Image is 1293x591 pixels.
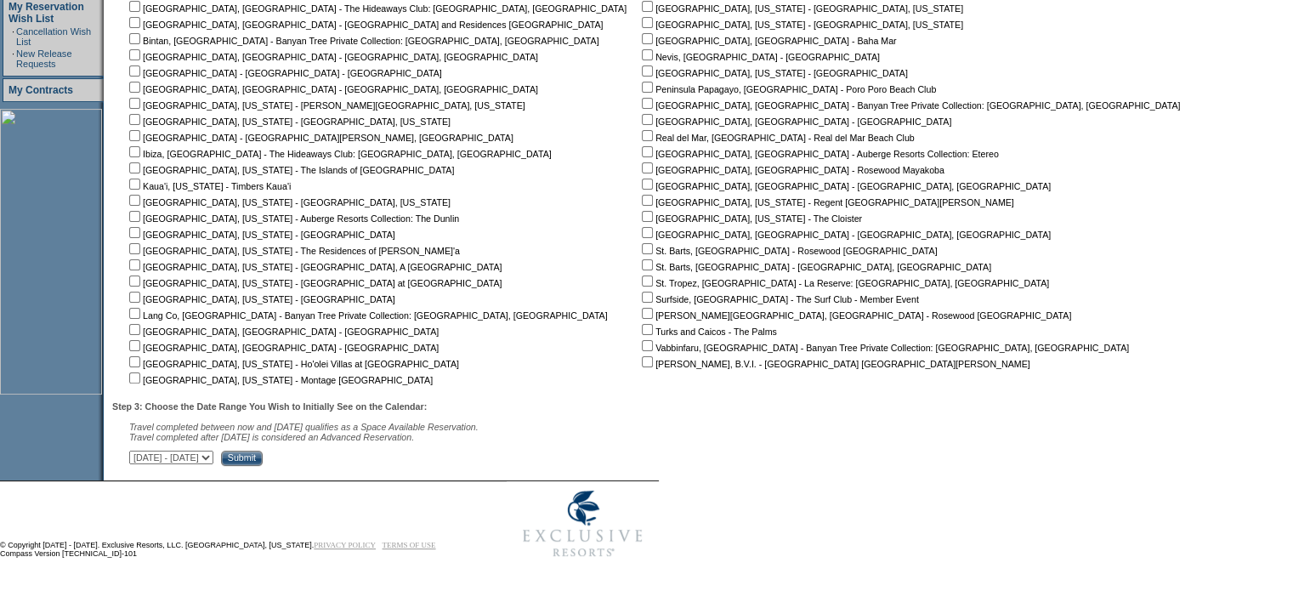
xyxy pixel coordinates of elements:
nobr: Nevis, [GEOGRAPHIC_DATA] - [GEOGRAPHIC_DATA] [638,52,880,62]
nobr: [GEOGRAPHIC_DATA], [GEOGRAPHIC_DATA] - Auberge Resorts Collection: Etereo [638,149,999,159]
nobr: [GEOGRAPHIC_DATA], [GEOGRAPHIC_DATA] - The Hideaways Club: [GEOGRAPHIC_DATA], [GEOGRAPHIC_DATA] [126,3,627,14]
nobr: [GEOGRAPHIC_DATA], [US_STATE] - Ho'olei Villas at [GEOGRAPHIC_DATA] [126,359,459,369]
nobr: [GEOGRAPHIC_DATA], [GEOGRAPHIC_DATA] - [GEOGRAPHIC_DATA] [638,116,951,127]
a: My Contracts [9,84,73,96]
nobr: [GEOGRAPHIC_DATA], [GEOGRAPHIC_DATA] - [GEOGRAPHIC_DATA], [GEOGRAPHIC_DATA] [126,84,538,94]
nobr: [GEOGRAPHIC_DATA], [US_STATE] - [PERSON_NAME][GEOGRAPHIC_DATA], [US_STATE] [126,100,525,111]
nobr: [GEOGRAPHIC_DATA], [US_STATE] - [GEOGRAPHIC_DATA] [126,294,395,304]
a: New Release Requests [16,48,71,69]
nobr: [GEOGRAPHIC_DATA] - [GEOGRAPHIC_DATA][PERSON_NAME], [GEOGRAPHIC_DATA] [126,133,513,143]
a: PRIVACY POLICY [314,541,376,549]
nobr: St. Barts, [GEOGRAPHIC_DATA] - [GEOGRAPHIC_DATA], [GEOGRAPHIC_DATA] [638,262,991,272]
nobr: [GEOGRAPHIC_DATA], [GEOGRAPHIC_DATA] - Rosewood Mayakoba [638,165,944,175]
nobr: [GEOGRAPHIC_DATA], [US_STATE] - [GEOGRAPHIC_DATA], A [GEOGRAPHIC_DATA] [126,262,502,272]
nobr: [GEOGRAPHIC_DATA], [GEOGRAPHIC_DATA] - [GEOGRAPHIC_DATA], [GEOGRAPHIC_DATA] [638,181,1051,191]
nobr: [GEOGRAPHIC_DATA], [GEOGRAPHIC_DATA] - [GEOGRAPHIC_DATA] [126,343,439,353]
nobr: [GEOGRAPHIC_DATA], [US_STATE] - [GEOGRAPHIC_DATA] [126,230,395,240]
nobr: Turks and Caicos - The Palms [638,327,777,337]
nobr: [GEOGRAPHIC_DATA], [US_STATE] - [GEOGRAPHIC_DATA] [638,68,908,78]
nobr: [GEOGRAPHIC_DATA], [US_STATE] - [GEOGRAPHIC_DATA], [US_STATE] [126,116,451,127]
nobr: Surfside, [GEOGRAPHIC_DATA] - The Surf Club - Member Event [638,294,919,304]
nobr: [GEOGRAPHIC_DATA], [US_STATE] - The Cloister [638,213,862,224]
span: Travel completed between now and [DATE] qualifies as a Space Available Reservation. [129,422,479,432]
nobr: [GEOGRAPHIC_DATA], [US_STATE] - Auberge Resorts Collection: The Dunlin [126,213,459,224]
nobr: [GEOGRAPHIC_DATA], [US_STATE] - [GEOGRAPHIC_DATA], [US_STATE] [126,197,451,207]
a: TERMS OF USE [383,541,436,549]
input: Submit [221,451,263,466]
nobr: [GEOGRAPHIC_DATA], [GEOGRAPHIC_DATA] - Banyan Tree Private Collection: [GEOGRAPHIC_DATA], [GEOGRA... [638,100,1180,111]
nobr: Peninsula Papagayo, [GEOGRAPHIC_DATA] - Poro Poro Beach Club [638,84,936,94]
nobr: St. Barts, [GEOGRAPHIC_DATA] - Rosewood [GEOGRAPHIC_DATA] [638,246,937,256]
nobr: St. Tropez, [GEOGRAPHIC_DATA] - La Reserve: [GEOGRAPHIC_DATA], [GEOGRAPHIC_DATA] [638,278,1049,288]
nobr: [GEOGRAPHIC_DATA], [US_STATE] - Montage [GEOGRAPHIC_DATA] [126,375,433,385]
nobr: [GEOGRAPHIC_DATA], [US_STATE] - [GEOGRAPHIC_DATA], [US_STATE] [638,3,963,14]
nobr: [GEOGRAPHIC_DATA], [GEOGRAPHIC_DATA] - Baha Mar [638,36,896,46]
nobr: Travel completed after [DATE] is considered an Advanced Reservation. [129,432,414,442]
nobr: [GEOGRAPHIC_DATA], [US_STATE] - [GEOGRAPHIC_DATA] at [GEOGRAPHIC_DATA] [126,278,502,288]
td: · [12,26,14,47]
nobr: [GEOGRAPHIC_DATA], [US_STATE] - The Islands of [GEOGRAPHIC_DATA] [126,165,454,175]
a: Cancellation Wish List [16,26,91,47]
nobr: Ibiza, [GEOGRAPHIC_DATA] - The Hideaways Club: [GEOGRAPHIC_DATA], [GEOGRAPHIC_DATA] [126,149,552,159]
nobr: [PERSON_NAME], B.V.I. - [GEOGRAPHIC_DATA] [GEOGRAPHIC_DATA][PERSON_NAME] [638,359,1030,369]
nobr: [GEOGRAPHIC_DATA], [GEOGRAPHIC_DATA] - [GEOGRAPHIC_DATA] [126,327,439,337]
nobr: [GEOGRAPHIC_DATA], [US_STATE] - [GEOGRAPHIC_DATA], [US_STATE] [638,20,963,30]
nobr: [GEOGRAPHIC_DATA], [US_STATE] - The Residences of [PERSON_NAME]'a [126,246,460,256]
img: Exclusive Resorts [507,481,659,566]
nobr: [GEOGRAPHIC_DATA], [GEOGRAPHIC_DATA] - [GEOGRAPHIC_DATA] and Residences [GEOGRAPHIC_DATA] [126,20,603,30]
nobr: [GEOGRAPHIC_DATA], [US_STATE] - Regent [GEOGRAPHIC_DATA][PERSON_NAME] [638,197,1014,207]
nobr: Lang Co, [GEOGRAPHIC_DATA] - Banyan Tree Private Collection: [GEOGRAPHIC_DATA], [GEOGRAPHIC_DATA] [126,310,608,321]
nobr: Kaua'i, [US_STATE] - Timbers Kaua'i [126,181,291,191]
nobr: Bintan, [GEOGRAPHIC_DATA] - Banyan Tree Private Collection: [GEOGRAPHIC_DATA], [GEOGRAPHIC_DATA] [126,36,599,46]
nobr: [GEOGRAPHIC_DATA], [GEOGRAPHIC_DATA] - [GEOGRAPHIC_DATA], [GEOGRAPHIC_DATA] [126,52,538,62]
b: Step 3: Choose the Date Range You Wish to Initially See on the Calendar: [112,401,427,412]
nobr: Real del Mar, [GEOGRAPHIC_DATA] - Real del Mar Beach Club [638,133,915,143]
nobr: [GEOGRAPHIC_DATA], [GEOGRAPHIC_DATA] - [GEOGRAPHIC_DATA], [GEOGRAPHIC_DATA] [638,230,1051,240]
td: · [12,48,14,69]
nobr: Vabbinfaru, [GEOGRAPHIC_DATA] - Banyan Tree Private Collection: [GEOGRAPHIC_DATA], [GEOGRAPHIC_DATA] [638,343,1129,353]
nobr: [PERSON_NAME][GEOGRAPHIC_DATA], [GEOGRAPHIC_DATA] - Rosewood [GEOGRAPHIC_DATA] [638,310,1071,321]
nobr: [GEOGRAPHIC_DATA] - [GEOGRAPHIC_DATA] - [GEOGRAPHIC_DATA] [126,68,442,78]
a: My Reservation Wish List [9,1,84,25]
